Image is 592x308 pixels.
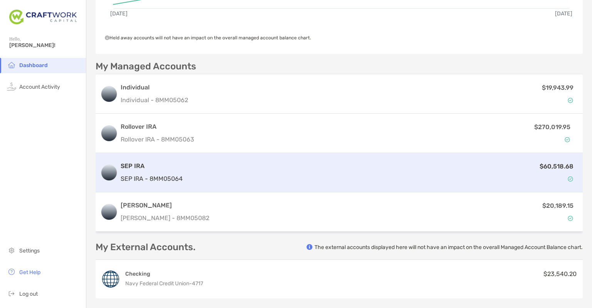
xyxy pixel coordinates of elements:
span: Navy Federal Credit Union - [125,280,192,287]
img: info [306,244,313,250]
h4: Checking [125,270,203,278]
span: Get Help [19,269,40,276]
p: Individual - 8MM05062 [121,95,188,105]
img: Account Status icon [568,176,573,182]
text: [DATE] [555,10,572,17]
span: 4717 [192,280,203,287]
img: household icon [7,60,16,69]
img: logo account [101,165,117,180]
h3: Individual [121,83,188,92]
p: The external accounts displayed here will not have an impact on the overall Managed Account Balan... [314,244,583,251]
span: $23,540.20 [543,270,577,278]
p: $60,518.68 [540,162,573,171]
span: Log out [19,291,38,297]
p: My Managed Accounts [96,62,196,71]
img: EveryDay Checking [102,271,119,288]
span: Account Activity [19,84,60,90]
span: [PERSON_NAME]! [9,42,81,49]
img: Account Status icon [565,137,570,142]
span: Dashboard [19,62,48,69]
p: $20,189.15 [542,201,573,210]
img: logout icon [7,289,16,298]
img: Account Status icon [568,98,573,103]
text: [DATE] [110,10,128,17]
p: $19,943.99 [542,83,573,93]
h3: SEP IRA [121,162,183,171]
p: SEP IRA - 8MM05064 [121,174,183,183]
h3: [PERSON_NAME] [121,201,209,210]
img: logo account [101,86,117,102]
span: Held away accounts will not have an impact on the overall managed account balance chart. [105,35,311,40]
p: Rollover IRA - 8MM05063 [121,135,425,144]
img: Zoe Logo [9,3,77,31]
img: Account Status icon [568,215,573,221]
img: activity icon [7,82,16,91]
p: $270,019.95 [534,122,570,132]
img: get-help icon [7,267,16,276]
span: Settings [19,247,40,254]
img: logo account [101,126,117,141]
img: settings icon [7,246,16,255]
img: logo account [101,204,117,220]
p: My External Accounts. [96,242,195,252]
p: [PERSON_NAME] - 8MM05082 [121,213,209,223]
h3: Rollover IRA [121,122,425,131]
